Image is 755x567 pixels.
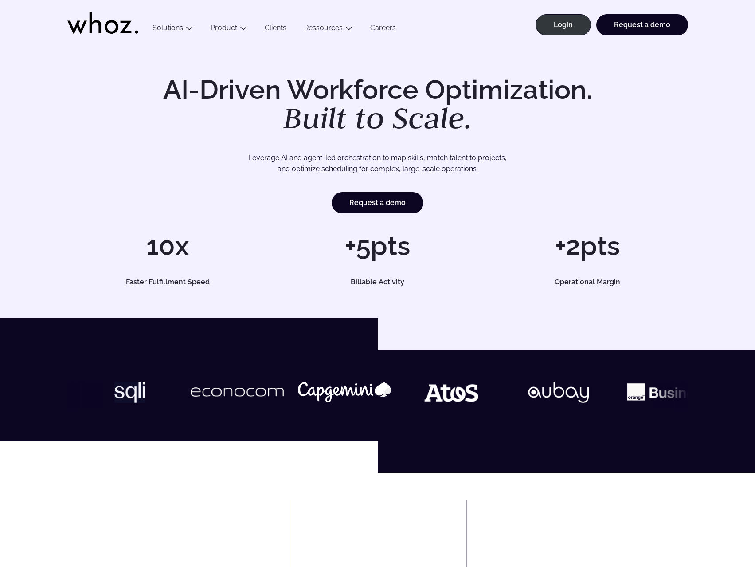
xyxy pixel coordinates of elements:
[497,279,678,286] h5: Operational Margin
[361,24,405,35] a: Careers
[151,76,605,133] h1: AI-Driven Workforce Optimization.
[596,14,688,35] a: Request a demo
[332,192,423,213] a: Request a demo
[487,232,688,259] h1: +2pts
[295,24,361,35] button: Ressources
[304,24,343,32] a: Ressources
[277,232,478,259] h1: +5pts
[536,14,591,35] a: Login
[144,24,202,35] button: Solutions
[67,232,268,259] h1: 10x
[211,24,237,32] a: Product
[202,24,256,35] button: Product
[77,279,258,286] h5: Faster Fulfillment Speed
[283,98,472,137] em: Built to Scale.
[256,24,295,35] a: Clients
[287,279,468,286] h5: Billable Activity
[98,152,657,175] p: Leverage AI and agent-led orchestration to map skills, match talent to projects, and optimize sch...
